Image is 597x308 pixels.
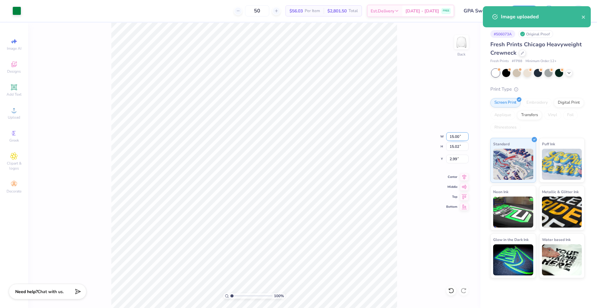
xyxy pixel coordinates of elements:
input: – – [245,5,269,16]
span: Water based Ink [542,236,571,243]
span: Total [349,8,358,14]
img: Water based Ink [542,244,582,275]
span: # FP88 [512,59,522,64]
strong: Need help? [15,289,38,295]
span: Per Item [305,8,320,14]
div: Transfers [517,111,542,120]
span: Fresh Prints [490,59,509,64]
div: Print Type [490,86,585,93]
input: Untitled Design [459,5,505,17]
span: Puff Ink [542,141,555,147]
button: close [581,13,586,20]
div: Foil [563,111,578,120]
span: Glow in the Dark Ink [493,236,529,243]
div: Original Proof [518,30,553,38]
div: Image uploaded [501,13,581,20]
span: Decorate [7,189,21,194]
span: Greek [9,138,19,143]
span: Top [446,195,457,199]
div: Applique [490,111,515,120]
span: FREE [443,9,449,13]
img: Puff Ink [542,149,582,180]
span: $56.03 [289,8,303,14]
span: Image AI [7,46,21,51]
span: Designs [7,69,21,74]
div: Back [457,52,465,57]
div: Embroidery [522,98,552,107]
span: Neon Ink [493,188,508,195]
span: Clipart & logos [3,161,25,171]
img: Metallic & Glitter Ink [542,197,582,228]
span: $2,801.50 [327,8,347,14]
span: Upload [8,115,20,120]
div: # 506073A [490,30,515,38]
span: Metallic & Glitter Ink [542,188,579,195]
div: Digital Print [554,98,584,107]
span: Minimum Order: 12 + [525,59,557,64]
span: Middle [446,185,457,189]
span: Add Text [7,92,21,97]
span: Chat with us. [38,289,64,295]
span: Standard [493,141,510,147]
div: Screen Print [490,98,521,107]
span: Bottom [446,205,457,209]
div: Vinyl [544,111,561,120]
img: Standard [493,149,533,180]
span: 100 % [274,293,284,299]
img: Glow in the Dark Ink [493,244,533,275]
span: Est. Delivery [371,8,394,14]
img: Neon Ink [493,197,533,228]
span: Fresh Prints Chicago Heavyweight Crewneck [490,41,582,57]
span: [DATE] - [DATE] [405,8,439,14]
img: Back [455,36,468,48]
span: Center [446,175,457,179]
div: Rhinestones [490,123,521,132]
